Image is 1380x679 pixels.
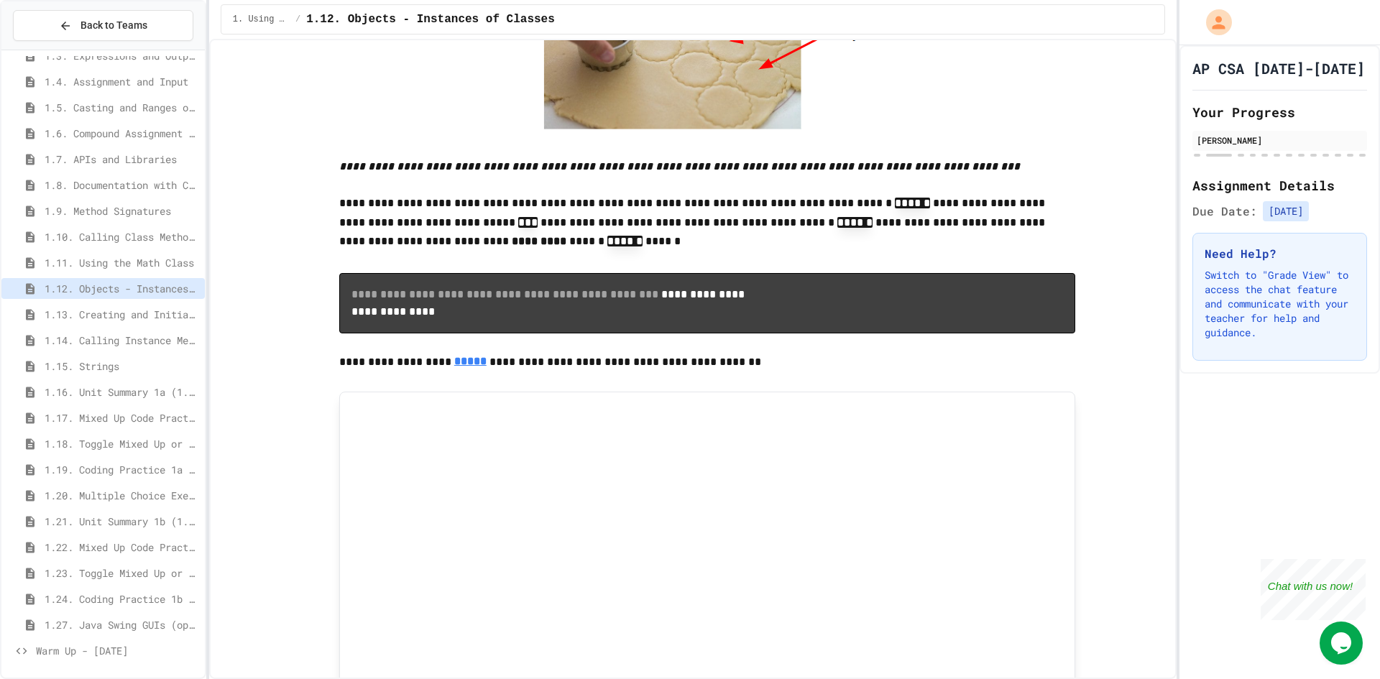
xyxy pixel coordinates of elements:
[1192,203,1257,220] span: Due Date:
[45,565,199,581] span: 1.23. Toggle Mixed Up or Write Code Practice 1b (1.7-1.15)
[36,643,199,658] span: Warm Up - [DATE]
[306,11,555,28] span: 1.12. Objects - Instances of Classes
[1192,175,1367,195] h2: Assignment Details
[45,540,199,555] span: 1.22. Mixed Up Code Practice 1b (1.7-1.15)
[45,203,199,218] span: 1.9. Method Signatures
[295,14,300,25] span: /
[1192,58,1365,78] h1: AP CSA [DATE]-[DATE]
[45,333,199,348] span: 1.14. Calling Instance Methods
[80,18,147,33] span: Back to Teams
[45,307,199,322] span: 1.13. Creating and Initializing Objects: Constructors
[45,591,199,606] span: 1.24. Coding Practice 1b (1.7-1.15)
[1320,622,1366,665] iframe: chat widget
[45,514,199,529] span: 1.21. Unit Summary 1b (1.7-1.15)
[1261,559,1366,620] iframe: chat widget
[45,488,199,503] span: 1.20. Multiple Choice Exercises for Unit 1a (1.1-1.6)
[45,462,199,477] span: 1.19. Coding Practice 1a (1.1-1.6)
[233,14,290,25] span: 1. Using Objects and Methods
[45,436,199,451] span: 1.18. Toggle Mixed Up or Write Code Practice 1.1-1.6
[45,281,199,296] span: 1.12. Objects - Instances of Classes
[45,177,199,193] span: 1.8. Documentation with Comments and Preconditions
[45,100,199,115] span: 1.5. Casting and Ranges of Values
[45,410,199,425] span: 1.17. Mixed Up Code Practice 1.1-1.6
[1263,201,1309,221] span: [DATE]
[45,229,199,244] span: 1.10. Calling Class Methods
[45,74,199,89] span: 1.4. Assignment and Input
[45,384,199,399] span: 1.16. Unit Summary 1a (1.1-1.6)
[45,126,199,141] span: 1.6. Compound Assignment Operators
[13,10,193,41] button: Back to Teams
[1192,102,1367,122] h2: Your Progress
[1191,6,1236,39] div: My Account
[1197,134,1363,147] div: [PERSON_NAME]
[1205,245,1355,262] h3: Need Help?
[1205,268,1355,340] p: Switch to "Grade View" to access the chat feature and communicate with your teacher for help and ...
[45,359,199,374] span: 1.15. Strings
[45,617,199,632] span: 1.27. Java Swing GUIs (optional)
[45,152,199,167] span: 1.7. APIs and Libraries
[45,48,199,63] span: 1.3. Expressions and Output [New]
[45,255,199,270] span: 1.11. Using the Math Class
